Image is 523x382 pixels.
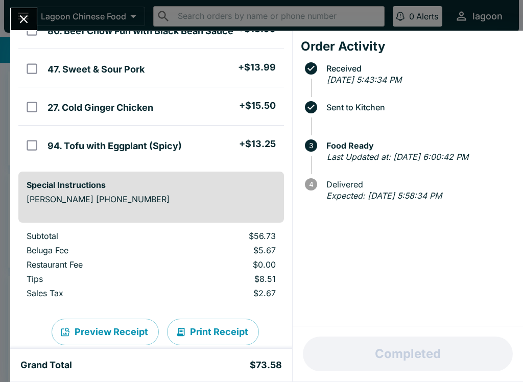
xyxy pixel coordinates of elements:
h5: Grand Total [20,359,72,371]
h5: + $15.50 [239,100,276,112]
h6: Special Instructions [27,180,276,190]
text: 3 [309,141,313,150]
p: $8.51 [177,274,275,284]
h5: $73.58 [250,359,282,371]
button: Print Receipt [167,319,259,345]
text: 4 [308,180,313,188]
em: Last Updated at: [DATE] 6:00:42 PM [327,152,468,162]
button: Close [11,8,37,30]
h5: 80. Beef Chow Fun with Black Bean Sauce [47,25,233,37]
h5: + $13.25 [239,138,276,150]
em: Expected: [DATE] 5:58:34 PM [326,190,442,201]
p: $0.00 [177,259,275,270]
p: Beluga Fee [27,245,160,255]
p: Tips [27,274,160,284]
h4: Order Activity [301,39,515,54]
p: $2.67 [177,288,275,298]
table: orders table [18,231,284,302]
h5: 47. Sweet & Sour Pork [47,63,145,76]
p: Subtotal [27,231,160,241]
span: Sent to Kitchen [321,103,515,112]
p: Sales Tax [27,288,160,298]
h5: 27. Cold Ginger Chicken [47,102,153,114]
p: $56.73 [177,231,275,241]
h5: 94. Tofu with Eggplant (Spicy) [47,140,182,152]
p: [PERSON_NAME] [PHONE_NUMBER] [27,194,276,204]
p: Restaurant Fee [27,259,160,270]
button: Preview Receipt [52,319,159,345]
p: $5.67 [177,245,275,255]
span: Received [321,64,515,73]
span: Food Ready [321,141,515,150]
h5: + $13.99 [238,61,276,74]
em: [DATE] 5:43:34 PM [327,75,401,85]
span: Delivered [321,180,515,189]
